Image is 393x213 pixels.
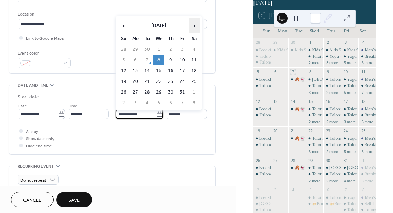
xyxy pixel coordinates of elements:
td: 24 [177,77,188,87]
div: Talons Grille - Open [306,142,323,148]
button: 5 more [359,148,376,154]
div: Talons Bar - Open [341,171,358,177]
td: 20 [130,77,141,87]
div: Sat [355,24,371,38]
div: Talona Walks! - Self-led Nature Walk Through Resort [259,59,359,65]
th: Tu [142,34,153,44]
span: Link to Google Maps [26,35,64,42]
div: Breakfast at [GEOGRAPHIC_DATA] [259,136,328,142]
div: Breakfast at Talons Grille [253,106,271,112]
div: 31 [343,158,348,163]
div: Talons Bar - Open [312,195,346,201]
div: Talona Walks! - Self-led Nature Walk Through Resort [253,59,271,65]
td: 23 [165,77,176,87]
div: 19 [255,128,260,134]
td: 2 [118,98,129,108]
div: 30 [290,40,296,45]
div: Wed [307,24,323,38]
div: 24 [343,128,348,134]
div: Breakfast at Talons Grille [358,142,376,148]
div: Talona Walks! - Self-led Nature Walk Through Resort [259,142,359,148]
div: Kids Summer Fun Challenge [277,47,329,53]
div: 22 [308,128,313,134]
div: Talons Bar - Open [347,201,381,207]
div: Talons Bar - Open [347,171,381,177]
div: 2 [255,187,260,192]
div: Men's Bible Study Group [358,106,376,112]
button: 2 more [306,177,323,183]
div: 1 [308,40,313,45]
div: 8 [308,69,313,75]
span: Date [18,103,27,110]
div: Talona Rocks! [341,207,358,213]
div: 6 [325,187,330,192]
div: Breakfast at Talons Grille [253,136,271,142]
div: Self-led Scavenger Hunt for Kid's and Family [358,201,376,207]
div: Yoga - Flow into the Weekend [329,54,386,59]
button: 3 more [306,89,323,95]
div: Talons Bar - Open [341,83,358,89]
div: Talons Bar - Open [312,106,346,112]
div: Talona Walks! - Self-led Nature Walk Through Resort [253,142,271,148]
div: Talons Bar - Open [312,54,346,59]
button: Save [56,192,92,207]
div: Kids Summer Fun Challenge [329,47,382,53]
td: 1 [189,87,200,97]
div: Talons Bar - Open [306,54,323,59]
div: Talona Walks! - Self-led Nature Walk Through Resort [253,112,271,118]
span: Do not repeat [20,176,46,184]
td: 7 [177,98,188,108]
div: Talons Bar - Open [312,136,346,142]
div: Talons Bar - Open [347,106,381,112]
button: 3 more [359,177,376,183]
div: Talons Bar - Open [329,106,364,112]
div: Kids Summer Fun Challenge [341,47,358,53]
div: 27 [273,158,278,163]
div: Talons Grille - Open [312,171,350,177]
span: Show date only [26,135,54,143]
td: 30 [165,87,176,97]
td: 8 [189,98,200,108]
button: 2 more [324,177,341,183]
div: Talons Bar - Open [347,142,381,148]
div: Talons Bar - Open [306,106,323,112]
button: 2 more [306,118,323,124]
div: Talons Grille - Open [306,171,323,177]
td: 12 [118,66,129,76]
div: Talona Walks! - Self-led Nature Walk Through Resort [253,83,271,89]
button: 2 more [324,89,341,95]
div: 29 [308,158,313,163]
td: 28 [142,87,153,97]
div: Talons Grille - Open [312,112,350,118]
div: Breakfast at [GEOGRAPHIC_DATA] [259,195,328,201]
span: Save [68,197,80,204]
div: 🍻Bar Games with Keith and Kelly 🍻 [323,201,341,207]
td: 10 [177,55,188,65]
div: Breakfast at [GEOGRAPHIC_DATA] [259,106,328,112]
div: 2 [325,40,330,45]
td: 26 [118,87,129,97]
div: Breakfast at Talons Grille [358,83,376,89]
div: Breakfast at [GEOGRAPHIC_DATA] [259,47,328,53]
div: Talons Grille - Open [323,112,341,118]
div: Talons Bar - Open [323,106,341,112]
div: Kids Summer Fun Challenge [253,54,271,59]
div: Grandview Hall - Closed for Private Event [341,165,358,171]
button: 2 more [324,118,341,124]
div: Kids Summer Fun Challenge [306,47,323,53]
div: Talons Grille - Open [329,112,367,118]
div: 9 [325,69,330,75]
div: Talona Walks! - Self-led Nature Walk Through Resort [253,207,271,213]
td: 9 [165,55,176,65]
div: Kids Summer Fun Challenge [259,54,312,59]
div: Location [18,11,205,18]
div: Talons Bar - Open [323,77,341,83]
div: 26 [255,158,260,163]
td: 13 [130,66,141,76]
div: Talons Bar - Open [323,171,341,177]
button: 2 more [306,59,323,65]
th: Sa [189,34,200,44]
td: 4 [189,45,200,55]
button: 7 more [359,89,376,95]
div: 11 [361,69,366,75]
